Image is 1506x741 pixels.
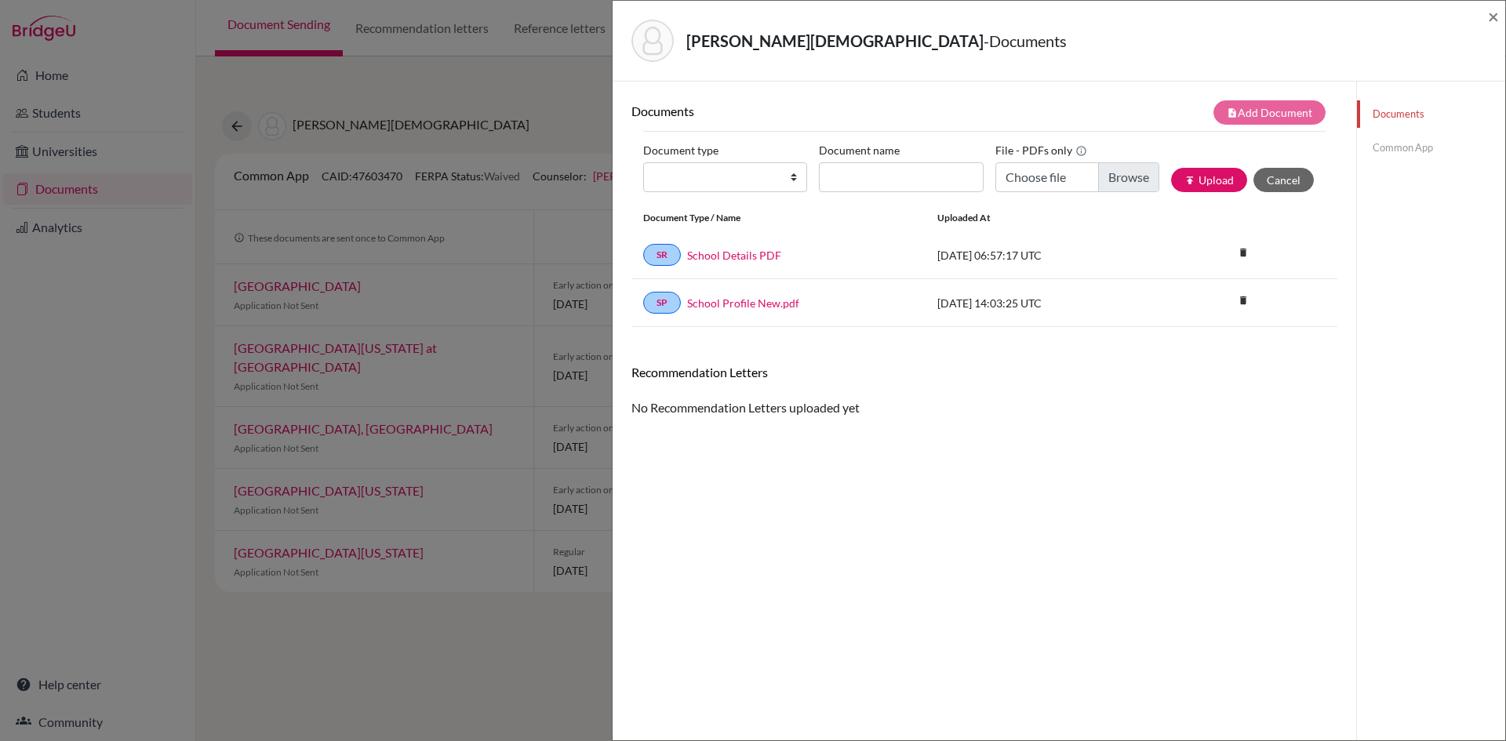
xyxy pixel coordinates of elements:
[926,295,1161,311] div: [DATE] 14:03:25 UTC
[1213,100,1326,125] button: note_addAdd Document
[631,104,984,118] h6: Documents
[631,365,1337,417] div: No Recommendation Letters uploaded yet
[1357,134,1505,162] a: Common App
[631,365,1337,380] h6: Recommendation Letters
[1231,291,1255,312] a: delete
[1227,107,1238,118] i: note_add
[926,211,1161,225] div: Uploaded at
[984,31,1067,50] span: - Documents
[995,138,1087,162] label: File - PDFs only
[1231,243,1255,264] a: delete
[687,247,781,263] a: School Details PDF
[631,211,926,225] div: Document Type / Name
[643,292,681,314] a: SP
[1184,175,1195,186] i: publish
[1253,168,1314,192] button: Cancel
[1231,289,1255,312] i: delete
[1357,100,1505,128] a: Documents
[687,295,799,311] a: School Profile New.pdf
[1488,7,1499,26] button: Close
[1231,241,1255,264] i: delete
[1171,168,1247,192] button: publishUpload
[926,247,1161,263] div: [DATE] 06:57:17 UTC
[819,138,900,162] label: Document name
[643,244,681,266] a: SR
[686,31,984,50] strong: [PERSON_NAME][DEMOGRAPHIC_DATA]
[1488,5,1499,27] span: ×
[643,138,718,162] label: Document type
